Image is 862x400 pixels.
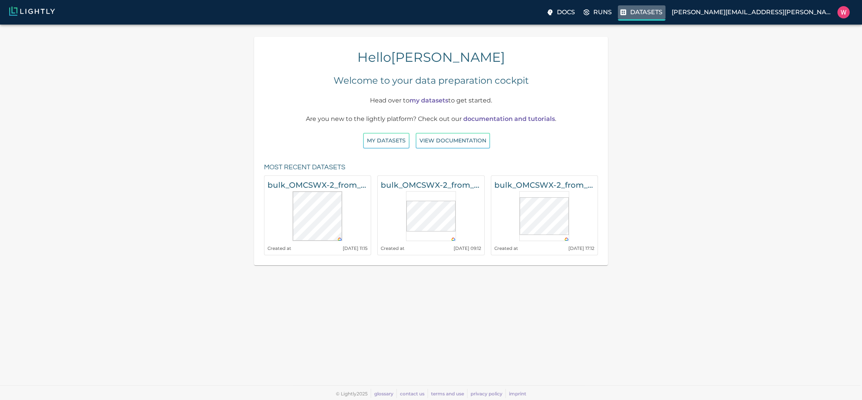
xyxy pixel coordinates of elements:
[400,391,424,397] a: contact us
[416,133,490,149] button: View documentation
[618,5,665,19] a: Datasets
[545,5,578,19] label: Docs
[381,246,405,251] small: Created at
[336,391,368,397] span: © Lightly 2025
[268,179,368,191] h6: bulk_OMCSWX-2_from_[DATE]_to_2025-10-07_2025-10-11_16-07-53-crops-bounding_box
[431,391,464,397] a: terms and use
[343,246,368,251] small: [DATE] 11:15
[377,175,484,255] a: bulk_OMCSWX-2_from_[DATE]_to_2025-10-07_2025-10-11_16-07-53Created at[DATE] 09:12
[264,162,345,174] h6: Most recent datasets
[363,137,410,144] a: My Datasets
[289,114,573,124] p: Are you new to the lightly platform? Check out our .
[463,115,555,122] a: documentation and tutorials
[264,175,371,255] a: bulk_OMCSWX-2_from_[DATE]_to_2025-10-07_2025-10-11_16-07-53-crops-bounding_boxCreated at[DATE] 11:15
[581,5,615,19] label: Runs
[260,49,602,65] h4: Hello [PERSON_NAME]
[9,7,55,16] img: Lightly
[268,246,291,251] small: Created at
[363,133,410,149] button: My Datasets
[630,8,662,17] p: Datasets
[416,137,490,144] a: View documentation
[494,246,518,251] small: Created at
[289,96,573,105] p: Head over to to get started.
[509,391,526,397] a: imprint
[618,5,665,21] label: Datasets
[593,8,612,17] p: Runs
[494,179,594,191] h6: bulk_OMCSWX-2_from_[DATE]_to_2025-09-30_2025-10-04_00-00-34-crops-bounding_box
[837,6,850,18] img: William Maio
[374,391,393,397] a: glossary
[381,179,481,191] h6: bulk_OMCSWX-2_from_[DATE]_to_2025-10-07_2025-10-11_16-07-53
[557,8,575,17] p: Docs
[672,8,834,17] p: [PERSON_NAME][EMAIL_ADDRESS][PERSON_NAME]
[491,175,598,255] a: bulk_OMCSWX-2_from_[DATE]_to_2025-09-30_2025-10-04_00-00-34-crops-bounding_boxCreated at[DATE] 17:12
[471,391,502,397] a: privacy policy
[669,4,853,21] label: [PERSON_NAME][EMAIL_ADDRESS][PERSON_NAME]William Maio
[454,246,481,251] small: [DATE] 09:12
[568,246,594,251] small: [DATE] 17:12
[410,97,448,104] a: my datasets
[334,74,529,87] h5: Welcome to your data preparation cockpit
